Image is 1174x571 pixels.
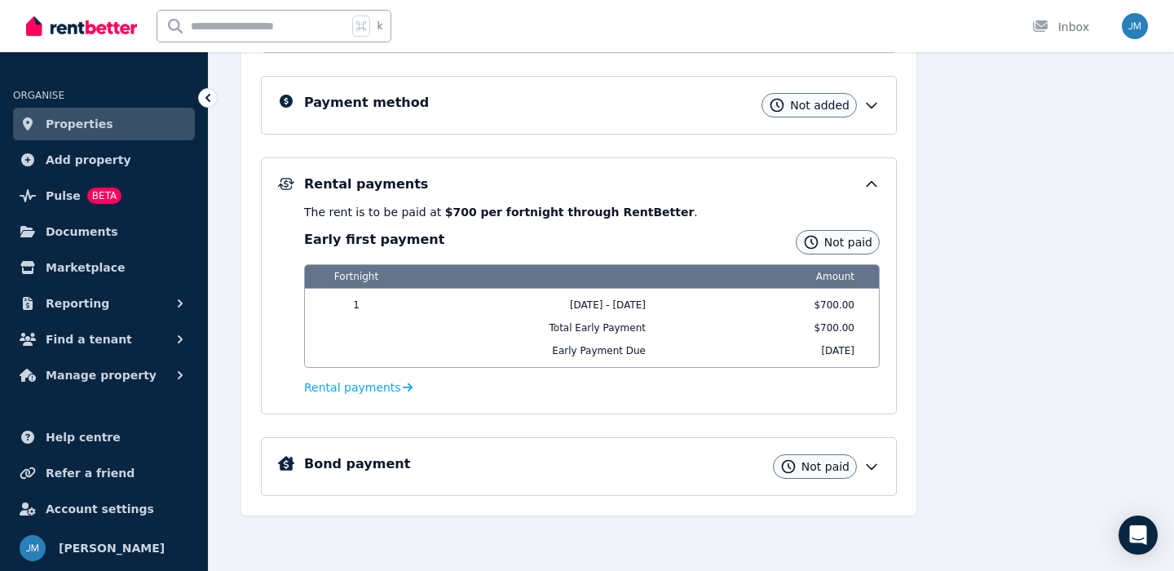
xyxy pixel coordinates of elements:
span: Help centre [46,427,121,447]
span: Not paid [824,234,872,250]
h5: Bond payment [304,454,410,474]
span: [DATE] - [DATE] [408,299,685,312]
button: Reporting [13,287,195,320]
span: Manage property [46,365,157,385]
img: Rental Payments [278,178,294,190]
a: Properties [13,108,195,140]
span: Pulse [46,186,81,206]
a: PulseBETA [13,179,195,212]
span: ORGANISE [13,90,64,101]
span: Rental payments [304,379,401,396]
a: Help centre [13,421,195,454]
span: Amount [695,265,861,288]
img: Bond Details [278,456,294,471]
span: BETA [87,188,121,204]
b: $700 per fortnight through RentBetter [445,206,695,219]
div: Open Intercom Messenger [1119,516,1158,555]
span: Fortnight [315,265,398,288]
a: Refer a friend [13,457,195,489]
span: Add property [46,150,131,170]
span: [DATE] [695,344,861,357]
h5: Payment method [304,93,429,113]
p: The rent is to be paid at . [304,204,880,220]
img: RentBetter [26,14,137,38]
span: Reporting [46,294,109,313]
span: Early Payment Due [408,344,685,357]
span: Not paid [801,458,850,475]
span: Documents [46,222,118,241]
a: Add property [13,144,195,176]
a: Marketplace [13,251,195,284]
span: k [377,20,382,33]
span: Not added [790,97,850,113]
img: Jason Ma [20,535,46,561]
span: Find a tenant [46,330,132,349]
span: Marketplace [46,258,125,277]
span: [PERSON_NAME] [59,538,165,558]
span: Properties [46,114,113,134]
button: Manage property [13,359,195,392]
a: Rental payments [304,379,413,396]
h5: Rental payments [304,175,428,194]
span: $700.00 [695,299,861,312]
h3: Early first payment [304,230,444,250]
button: Find a tenant [13,323,195,356]
div: Inbox [1032,19,1089,35]
a: Documents [13,215,195,248]
span: Total Early Payment [408,321,685,334]
span: 1 [315,299,398,312]
span: $700.00 [695,321,861,334]
img: Jason Ma [1122,13,1148,39]
span: Account settings [46,499,154,519]
span: Refer a friend [46,463,135,483]
a: Account settings [13,493,195,525]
